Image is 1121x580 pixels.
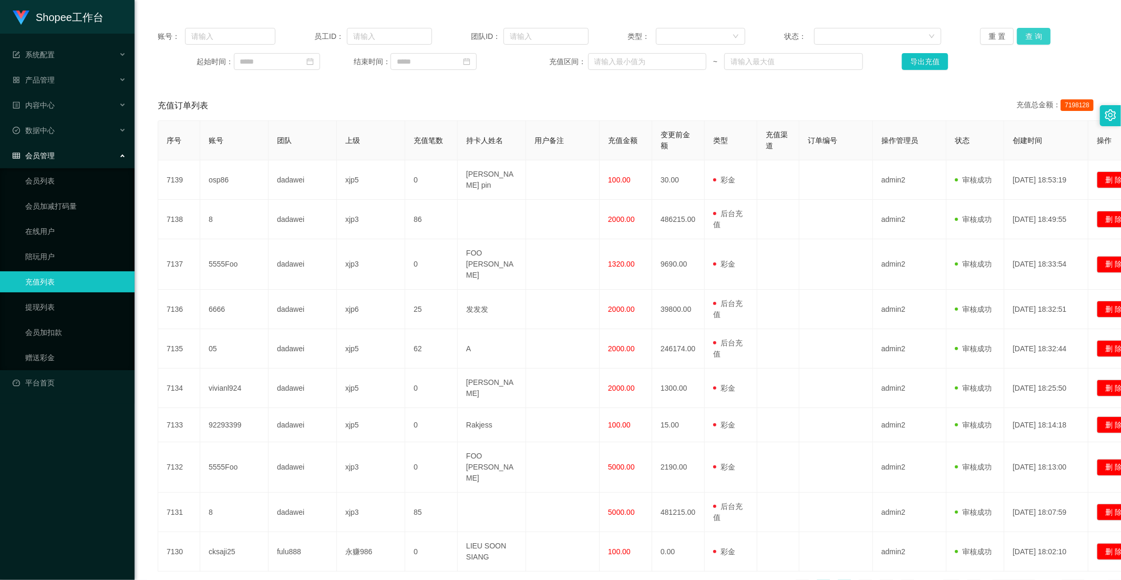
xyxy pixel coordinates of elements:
td: 0 [405,160,458,200]
td: vivianl924 [200,369,269,408]
span: 审核成功 [955,260,992,268]
a: 会员加减打码量 [25,196,126,217]
button: 重 置 [980,28,1014,45]
a: Shopee工作台 [13,13,104,21]
a: 赠送彩金 [25,347,126,368]
td: 7132 [158,442,200,493]
i: 图标: appstore-o [13,76,20,84]
td: dadawei [269,200,337,239]
span: 100.00 [608,547,631,556]
span: 充值笔数 [414,136,443,145]
td: 9690.00 [652,239,705,290]
span: 变更前金额 [661,130,690,150]
td: 7130 [158,532,200,572]
a: 陪玩用户 [25,246,126,267]
td: admin2 [873,239,947,290]
td: 7133 [158,408,200,442]
td: 0 [405,239,458,290]
td: admin2 [873,369,947,408]
span: 账号 [209,136,223,145]
td: 7135 [158,329,200,369]
td: [PERSON_NAME] pin [458,160,526,200]
td: 5555Foo [200,239,269,290]
a: 提现列表 [25,297,126,318]
td: 8 [200,200,269,239]
td: 0 [405,532,458,572]
span: 7198128 [1061,99,1094,111]
td: [DATE] 18:13:00 [1004,442,1088,493]
span: 序号 [167,136,181,145]
td: [DATE] 18:07:59 [1004,493,1088,532]
td: 25 [405,290,458,329]
span: 彩金 [713,421,735,429]
span: 操作 [1097,136,1112,145]
td: fulu888 [269,532,337,572]
span: 类型 [713,136,728,145]
td: Rakjess [458,408,526,442]
td: 7137 [158,239,200,290]
span: 状态： [785,31,815,42]
span: 审核成功 [955,463,992,471]
div: 充值总金额： [1016,99,1098,112]
td: LIEU SOON SIANG [458,532,526,572]
td: admin2 [873,408,947,442]
td: 481215.00 [652,493,705,532]
td: dadawei [269,329,337,369]
span: 2000.00 [608,215,635,223]
h1: Shopee工作台 [36,1,104,34]
td: 1300.00 [652,369,705,408]
td: dadawei [269,290,337,329]
span: 2000.00 [608,344,635,353]
td: 0.00 [652,532,705,572]
td: [DATE] 18:14:18 [1004,408,1088,442]
span: 后台充值 [713,209,743,229]
td: 05 [200,329,269,369]
span: 团队ID： [471,31,503,42]
td: 246174.00 [652,329,705,369]
i: 图标: check-circle-o [13,127,20,134]
td: 7138 [158,200,200,239]
span: 审核成功 [955,344,992,353]
span: 用户备注 [534,136,564,145]
span: 审核成功 [955,421,992,429]
td: xjp3 [337,200,405,239]
td: [DATE] 18:25:50 [1004,369,1088,408]
span: 彩金 [713,547,735,556]
span: 充值渠道 [766,130,788,150]
td: admin2 [873,290,947,329]
span: 彩金 [713,384,735,392]
span: 会员管理 [13,151,55,160]
i: 图标: calendar [463,58,470,65]
td: 永赚986 [337,532,405,572]
i: 图标: profile [13,101,20,109]
span: 数据中心 [13,126,55,135]
td: xjp5 [337,160,405,200]
a: 会员列表 [25,170,126,191]
span: 100.00 [608,421,631,429]
td: 7139 [158,160,200,200]
span: 5000.00 [608,508,635,516]
td: 0 [405,442,458,493]
td: 7131 [158,493,200,532]
span: 彩金 [713,463,735,471]
td: xjp3 [337,493,405,532]
td: 0 [405,408,458,442]
span: 后台充值 [713,299,743,319]
span: ~ [706,56,725,67]
span: 操作管理员 [881,136,918,145]
span: 持卡人姓名 [466,136,503,145]
span: 结束时间： [354,56,390,67]
span: 1320.00 [608,260,635,268]
i: 图标: table [13,152,20,159]
span: 后台充值 [713,502,743,522]
span: 100.00 [608,176,631,184]
button: 查 询 [1017,28,1051,45]
td: 8 [200,493,269,532]
td: 15.00 [652,408,705,442]
td: dadawei [269,369,337,408]
span: 审核成功 [955,176,992,184]
span: 5000.00 [608,463,635,471]
td: A [458,329,526,369]
td: FOO [PERSON_NAME] [458,442,526,493]
td: 30.00 [652,160,705,200]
